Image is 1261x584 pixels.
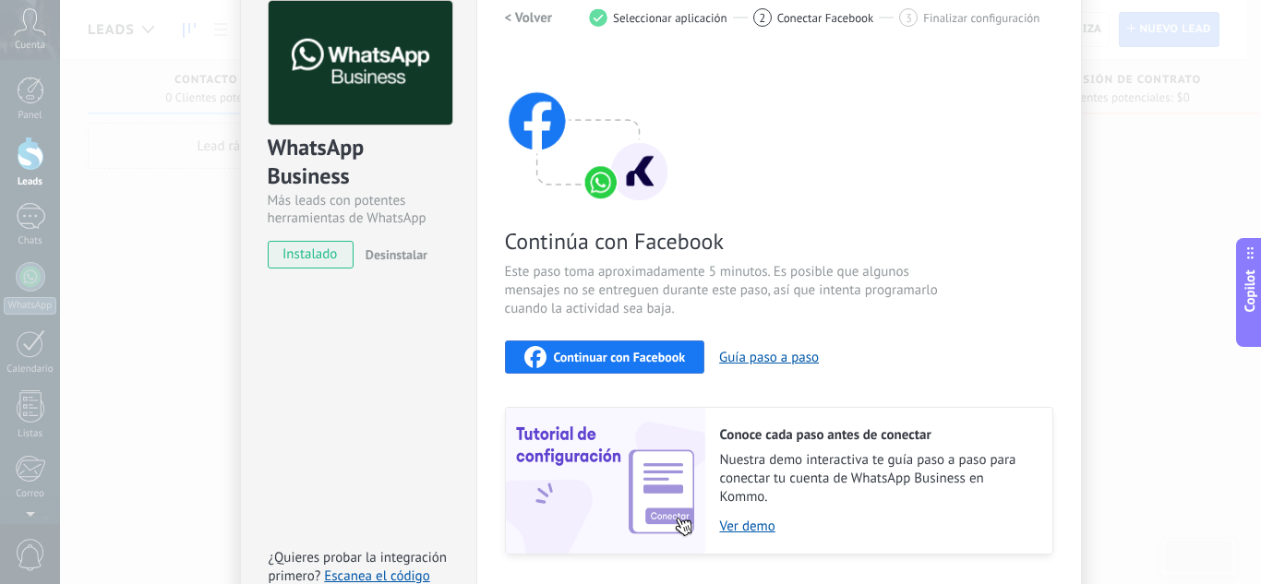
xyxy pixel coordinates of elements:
h2: Conoce cada paso antes de conectar [720,426,1034,444]
span: Nuestra demo interactiva te guía paso a paso para conectar tu cuenta de WhatsApp Business en Kommo. [720,451,1034,507]
span: Conectar Facebook [777,11,874,25]
span: Continuar con Facebook [554,351,686,364]
img: logo_main.png [269,1,452,125]
img: connect with facebook [505,56,671,204]
span: Finalizar configuración [923,11,1039,25]
span: Copilot [1241,269,1259,312]
span: 3 [906,10,912,26]
h2: < Volver [505,9,553,27]
span: Desinstalar [366,246,427,263]
a: Ver demo [720,518,1034,535]
button: Desinstalar [358,241,427,268]
span: Seleccionar aplicación [613,11,727,25]
button: Guía paso a paso [719,349,819,366]
span: Este paso toma aproximadamente 5 minutos. Es posible que algunos mensajes no se entreguen durante... [505,263,944,318]
button: Continuar con Facebook [505,340,705,374]
span: instalado [269,241,353,268]
span: 2 [759,10,765,26]
button: < Volver [505,1,553,34]
div: Más leads con potentes herramientas de WhatsApp [268,192,450,227]
span: Continúa con Facebook [505,227,944,256]
div: WhatsApp Business [268,133,450,192]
